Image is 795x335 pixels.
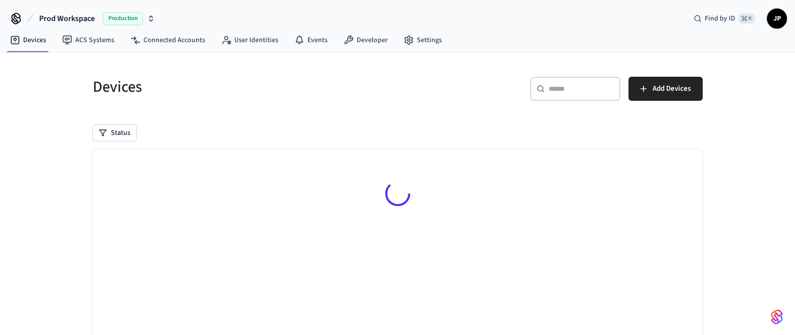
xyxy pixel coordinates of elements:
[39,13,95,25] span: Prod Workspace
[767,9,787,29] button: JP
[54,31,122,49] a: ACS Systems
[686,10,763,28] div: Find by ID⌘ K
[336,31,396,49] a: Developer
[705,14,735,24] span: Find by ID
[286,31,336,49] a: Events
[213,31,286,49] a: User Identities
[768,10,786,28] span: JP
[93,125,136,141] button: Status
[122,31,213,49] a: Connected Accounts
[93,77,392,97] h5: Devices
[738,14,755,24] span: ⌘ K
[628,77,703,101] button: Add Devices
[771,309,783,325] img: SeamLogoGradient.69752ec5.svg
[2,31,54,49] a: Devices
[396,31,450,49] a: Settings
[653,82,691,95] span: Add Devices
[103,12,143,25] span: Production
